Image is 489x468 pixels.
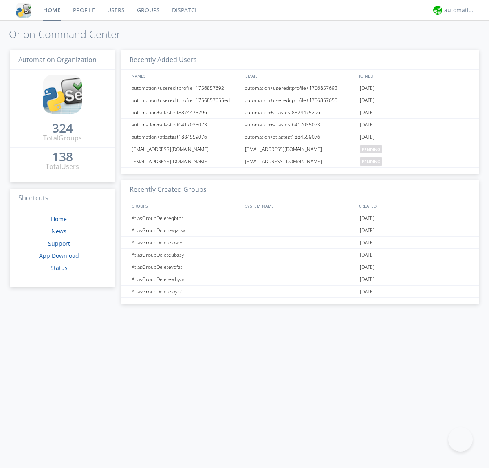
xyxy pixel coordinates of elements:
div: NAMES [130,70,241,82]
a: Home [51,215,67,223]
div: [EMAIL_ADDRESS][DOMAIN_NAME] [243,143,358,155]
div: CREATED [357,200,471,212]
a: 138 [52,153,73,162]
div: automation+usereditprofile+1756857692 [243,82,358,94]
div: automation+usereditprofile+1756857692 [130,82,242,94]
a: automation+usereditprofile+1756857692automation+usereditprofile+1756857692[DATE] [121,82,479,94]
a: [EMAIL_ADDRESS][DOMAIN_NAME][EMAIL_ADDRESS][DOMAIN_NAME]pending [121,143,479,155]
span: [DATE] [360,131,374,143]
img: d2d01cd9b4174d08988066c6d424eccd [433,6,442,15]
a: AtlasGroupDeletewjzuw[DATE] [121,224,479,237]
span: [DATE] [360,212,374,224]
div: automation+atlastest8874475296 [130,106,242,118]
span: [DATE] [360,82,374,94]
a: automation+usereditprofile+1756857655editedautomation+usereditprofile+1756857655automation+usered... [121,94,479,106]
div: automation+atlastest8874475296 [243,106,358,118]
div: [EMAIL_ADDRESS][DOMAIN_NAME] [130,143,242,155]
span: [DATE] [360,94,374,106]
a: automation+atlastest8874475296automation+atlastest8874475296[DATE] [121,106,479,119]
div: EMAIL [243,70,357,82]
div: automation+usereditprofile+1756857655 [243,94,358,106]
a: [EMAIL_ADDRESS][DOMAIN_NAME][EMAIL_ADDRESS][DOMAIN_NAME]pending [121,155,479,168]
div: SYSTEM_NAME [243,200,357,212]
span: Automation Organization [18,55,97,64]
div: automation+usereditprofile+1756857655editedautomation+usereditprofile+1756857655 [130,94,242,106]
span: [DATE] [360,261,374,273]
a: AtlasGroupDeleteloarx[DATE] [121,237,479,249]
div: [EMAIL_ADDRESS][DOMAIN_NAME] [130,155,242,167]
span: [DATE] [360,273,374,286]
div: AtlasGroupDeleteqbtpr [130,212,242,224]
a: Status [51,264,68,272]
div: Total Users [46,162,79,171]
h3: Shortcuts [10,189,115,208]
div: AtlasGroupDeleteloyhf [130,286,242,297]
div: automation+atlastest1884559076 [130,131,242,143]
span: [DATE] [360,237,374,249]
div: [EMAIL_ADDRESS][DOMAIN_NAME] [243,155,358,167]
span: pending [360,157,382,166]
a: AtlasGroupDeleteloyhf[DATE] [121,286,479,298]
a: automation+atlastest1884559076automation+atlastest1884559076[DATE] [121,131,479,143]
div: AtlasGroupDeleteubssy [130,249,242,261]
iframe: Toggle Customer Support [448,427,473,452]
span: [DATE] [360,224,374,237]
span: [DATE] [360,106,374,119]
div: automation+atlastest1884559076 [243,131,358,143]
h3: Recently Created Groups [121,180,479,200]
span: [DATE] [360,286,374,298]
div: automation+atlastest6417035073 [243,119,358,131]
div: automation+atlas [444,6,475,14]
a: AtlasGroupDeletewhyaz[DATE] [121,273,479,286]
img: cddb5a64eb264b2086981ab96f4c1ba7 [43,75,82,114]
div: AtlasGroupDeletewhyaz [130,273,242,285]
div: 138 [52,153,73,161]
span: [DATE] [360,119,374,131]
span: pending [360,145,382,153]
a: AtlasGroupDeleteqbtpr[DATE] [121,212,479,224]
div: AtlasGroupDeletevofzt [130,261,242,273]
a: App Download [39,252,79,260]
a: Support [48,240,70,247]
div: AtlasGroupDeletewjzuw [130,224,242,236]
img: cddb5a64eb264b2086981ab96f4c1ba7 [16,3,31,18]
h3: Recently Added Users [121,50,479,70]
div: 324 [52,124,73,132]
div: GROUPS [130,200,241,212]
span: [DATE] [360,249,374,261]
a: AtlasGroupDeleteubssy[DATE] [121,249,479,261]
div: Total Groups [43,133,82,143]
div: AtlasGroupDeleteloarx [130,237,242,248]
div: automation+atlastest6417035073 [130,119,242,131]
a: automation+atlastest6417035073automation+atlastest6417035073[DATE] [121,119,479,131]
a: AtlasGroupDeletevofzt[DATE] [121,261,479,273]
div: JOINED [357,70,471,82]
a: 324 [52,124,73,133]
a: News [51,227,66,235]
